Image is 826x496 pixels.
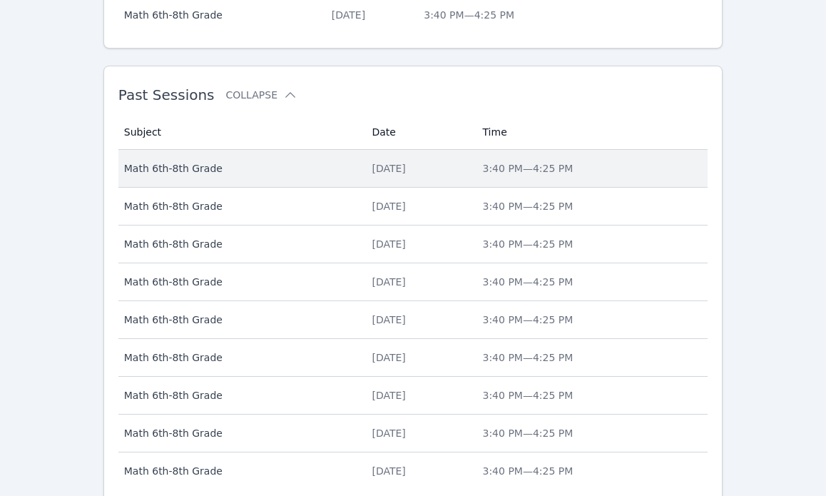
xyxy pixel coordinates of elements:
span: 3:40 PM — 4:25 PM [483,314,573,325]
div: [DATE] [372,199,465,213]
div: [DATE] [372,275,465,289]
span: 3:40 PM — 4:25 PM [424,9,514,21]
tr: Math 6th-8th Grade[DATE]3:40 PM—4:25 PM [118,301,708,339]
span: 3:40 PM — 4:25 PM [483,465,573,477]
span: Math 6th-8th Grade [124,313,355,327]
tr: Math 6th-8th Grade[DATE]3:40 PM—4:25 PM [118,263,708,301]
span: 3:40 PM — 4:25 PM [483,238,573,250]
div: [DATE] [372,426,465,440]
span: Math 6th-8th Grade [124,161,355,176]
div: [DATE] [372,350,465,365]
th: Time [474,115,708,150]
button: Collapse [226,88,297,102]
tr: Math 6th-8th Grade[DATE]3:40 PM—4:25 PM [118,415,708,452]
span: Math 6th-8th Grade [124,237,355,251]
span: Math 6th-8th Grade [124,199,355,213]
div: [DATE] [372,388,465,403]
span: Math 6th-8th Grade [124,426,355,440]
tr: Math 6th-8th Grade[DATE]3:40 PM—4:25 PM [118,339,708,377]
div: [DATE] [332,8,407,22]
th: Date [363,115,474,150]
div: [DATE] [372,313,465,327]
tr: Math 6th-8th Grade[DATE]3:40 PM—4:25 PM [118,226,708,263]
div: [DATE] [372,464,465,478]
span: 3:40 PM — 4:25 PM [483,163,573,174]
span: Math 6th-8th Grade [124,464,355,478]
span: 3:40 PM — 4:25 PM [483,276,573,288]
span: 3:40 PM — 4:25 PM [483,427,573,439]
span: Past Sessions [118,86,215,103]
div: [DATE] [372,237,465,251]
span: Math 6th-8th Grade [124,275,355,289]
th: Subject [118,115,364,150]
tr: Math 6th-8th Grade[DATE]3:40 PM—4:25 PM [118,377,708,415]
span: 3:40 PM — 4:25 PM [483,352,573,363]
span: 3:40 PM — 4:25 PM [483,390,573,401]
tr: Math 6th-8th Grade[DATE]3:40 PM—4:25 PM [118,188,708,226]
span: Math 6th-8th Grade [124,350,355,365]
span: Math 6th-8th Grade [124,8,315,22]
tr: Math 6th-8th Grade[DATE]3:40 PM—4:25 PM [118,150,708,188]
div: [DATE] [372,161,465,176]
span: Math 6th-8th Grade [124,388,355,403]
span: 3:40 PM — 4:25 PM [483,201,573,212]
tr: Math 6th-8th Grade[DATE]3:40 PM—4:25 PM [118,452,708,490]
